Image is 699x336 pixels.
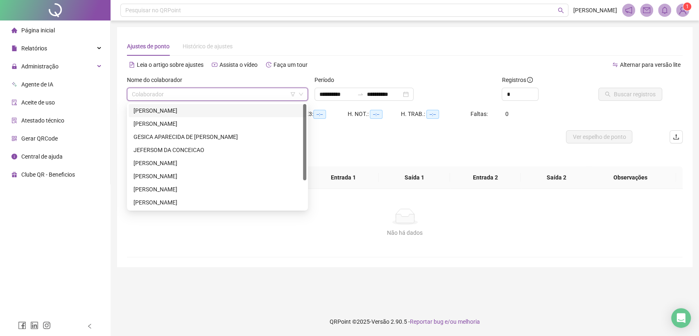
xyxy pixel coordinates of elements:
[11,100,17,105] span: audit
[598,88,662,101] button: Buscar registros
[521,166,592,189] th: Saída 2
[620,61,681,68] span: Alternar para versão lite
[219,61,258,68] span: Assista o vídeo
[21,81,53,88] span: Agente de IA
[133,198,301,207] div: [PERSON_NAME]
[133,145,301,154] div: JEFERSOM DA CONCEICAO
[573,6,617,15] span: [PERSON_NAME]
[671,308,691,328] div: Open Intercom Messenger
[371,318,389,325] span: Versão
[129,117,306,130] div: FRANCISCO RODRIGUES FARIAS
[313,110,326,119] span: --:--
[133,159,301,168] div: [PERSON_NAME]
[301,109,348,119] div: HE 3:
[625,7,632,14] span: notification
[348,109,401,119] div: H. NOT.:
[370,110,382,119] span: --:--
[661,7,668,14] span: bell
[401,109,471,119] div: H. TRAB.:
[612,62,618,68] span: swap
[212,62,217,68] span: youtube
[314,75,339,84] label: Período
[21,153,63,160] span: Central de ajuda
[21,99,55,106] span: Aceite de uso
[43,321,51,329] span: instagram
[129,196,306,209] div: TAUANE SCHNEIDER SOARES
[11,154,17,159] span: info-circle
[129,143,306,157] div: JEFERSOM DA CONCEICAO
[21,45,47,52] span: Relatórios
[129,183,306,196] div: STEFANIA NOGUEIRA GONCALVES
[127,75,188,84] label: Nome do colaborador
[471,111,489,117] span: Faltas:
[558,7,564,14] span: search
[133,172,301,181] div: [PERSON_NAME]
[266,62,271,68] span: history
[357,91,364,98] span: to
[133,119,301,128] div: [PERSON_NAME]
[133,132,301,141] div: GESICA APARECIDA DE [PERSON_NAME]
[137,61,204,68] span: Leia o artigo sobre ajustes
[643,7,650,14] span: mail
[21,63,59,70] span: Administração
[676,4,689,16] img: 92300
[111,307,699,336] footer: QRPoint © 2025 - 2.90.5 -
[18,321,26,329] span: facebook
[21,27,55,34] span: Página inicial
[21,171,75,178] span: Clube QR - Beneficios
[299,92,303,97] span: down
[527,77,533,83] span: info-circle
[11,27,17,33] span: home
[129,157,306,170] div: PAMELA CRISTINA TRINDADE DE OLIVEIRA
[133,185,301,194] div: [PERSON_NAME]
[592,173,669,182] span: Observações
[30,321,38,329] span: linkedin
[290,92,295,97] span: filter
[11,64,17,69] span: lock
[127,43,170,50] span: Ajustes de ponto
[450,166,521,189] th: Entrada 2
[129,104,306,117] div: FABRICIO DA SILVA MULATO
[11,118,17,123] span: solution
[379,166,450,189] th: Saída 1
[566,130,632,143] button: Ver espelho de ponto
[129,62,135,68] span: file-text
[87,323,93,329] span: left
[410,318,480,325] span: Reportar bug e/ou melhoria
[502,75,533,84] span: Registros
[21,117,64,124] span: Atestado técnico
[357,91,364,98] span: swap-right
[673,134,679,140] span: upload
[683,2,691,11] sup: Atualize o seu contato no menu Meus Dados
[505,111,509,117] span: 0
[11,172,17,177] span: gift
[11,136,17,141] span: qrcode
[21,135,58,142] span: Gerar QRCode
[183,43,233,50] span: Histórico de ajustes
[129,170,306,183] div: PEDRO LUCAS SILVA PINTO
[137,228,673,237] div: Não há dados
[308,166,379,189] th: Entrada 1
[585,166,676,189] th: Observações
[11,45,17,51] span: file
[686,4,689,9] span: 1
[133,106,301,115] div: [PERSON_NAME]
[274,61,308,68] span: Faça um tour
[426,110,439,119] span: --:--
[129,130,306,143] div: GESICA APARECIDA DE AQUINO FERRON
